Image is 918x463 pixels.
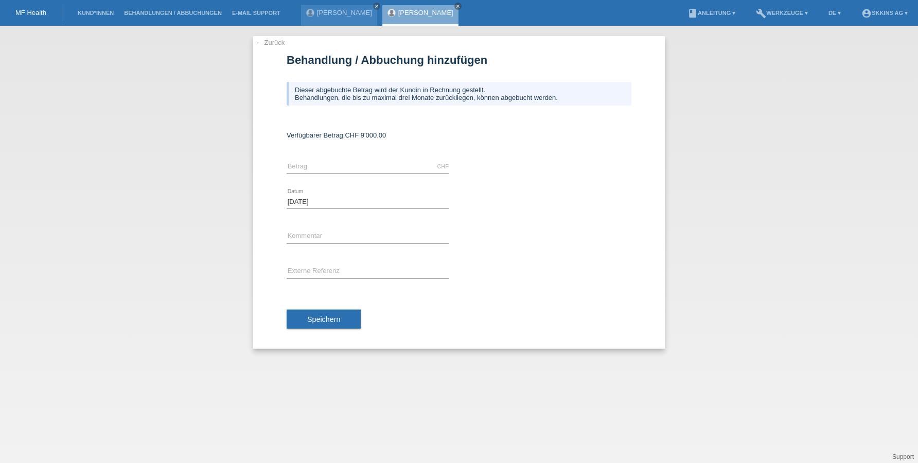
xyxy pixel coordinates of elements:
[856,10,913,16] a: account_circleSKKINS AG ▾
[287,82,631,106] div: Dieser abgebuchte Betrag wird der Kundin in Rechnung gestellt. Behandlungen, die bis zu maximal d...
[751,10,813,16] a: buildWerkzeuge ▾
[892,453,914,460] a: Support
[287,54,631,66] h1: Behandlung / Abbuchung hinzufügen
[437,163,449,169] div: CHF
[756,8,766,19] i: build
[687,8,698,19] i: book
[317,9,372,16] a: [PERSON_NAME]
[345,131,386,139] span: CHF 9'000.00
[373,3,380,10] a: close
[256,39,285,46] a: ← Zurück
[455,4,461,9] i: close
[287,310,361,329] button: Speichern
[119,10,227,16] a: Behandlungen / Abbuchungen
[398,9,453,16] a: [PERSON_NAME]
[73,10,119,16] a: Kund*innen
[227,10,286,16] a: E-Mail Support
[287,131,631,139] div: Verfügbarer Betrag:
[861,8,872,19] i: account_circle
[682,10,740,16] a: bookAnleitung ▾
[454,3,462,10] a: close
[307,315,340,323] span: Speichern
[374,4,379,9] i: close
[823,10,846,16] a: DE ▾
[15,9,46,16] a: MF Health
